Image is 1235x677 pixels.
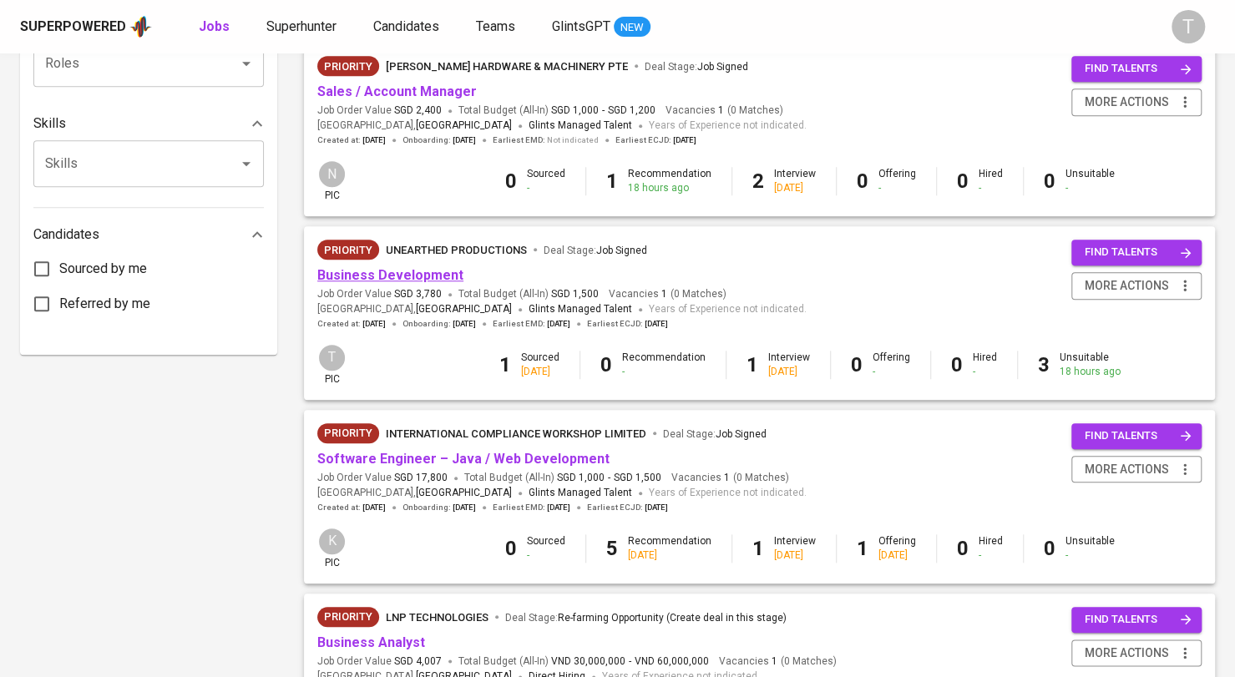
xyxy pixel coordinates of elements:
[317,159,347,203] div: pic
[1172,10,1205,43] div: T
[608,471,610,485] span: -
[857,169,868,193] b: 0
[33,107,264,140] div: Skills
[1044,169,1055,193] b: 0
[317,502,386,513] span: Created at :
[1065,548,1115,563] div: -
[394,104,442,118] span: SGD 2,400
[317,609,379,625] span: Priority
[1038,353,1050,376] b: 3
[774,534,816,563] div: Interview
[752,537,764,560] b: 1
[505,169,517,193] b: 0
[453,502,476,513] span: [DATE]
[873,365,910,379] div: -
[453,134,476,146] span: [DATE]
[1065,167,1115,195] div: Unsuitable
[362,134,386,146] span: [DATE]
[774,548,816,563] div: [DATE]
[649,485,807,502] span: Years of Experience not indicated.
[1071,88,1202,116] button: more actions
[878,167,916,195] div: Offering
[552,18,610,34] span: GlintsGPT
[1085,643,1169,664] span: more actions
[317,287,442,301] span: Job Order Value
[521,351,559,379] div: Sourced
[416,301,512,318] span: [GEOGRAPHIC_DATA]
[129,14,152,39] img: app logo
[671,471,789,485] span: Vacancies ( 0 Matches )
[878,534,916,563] div: Offering
[493,134,599,146] span: Earliest EMD :
[317,607,379,627] div: New Job received from Demand Team
[600,353,612,376] b: 0
[851,353,863,376] b: 0
[317,527,347,556] div: K
[547,134,599,146] span: Not indicated
[529,303,632,315] span: Glints Managed Talent
[317,301,512,318] span: [GEOGRAPHIC_DATA] ,
[317,83,477,99] a: Sales / Account Manager
[596,245,647,256] span: Job Signed
[769,654,777,669] span: 1
[622,351,706,379] div: Recommendation
[317,654,442,669] span: Job Order Value
[716,104,724,118] span: 1
[529,487,632,498] span: Glints Managed Talent
[386,60,628,73] span: [PERSON_NAME] Hardware & Machinery Pte
[266,18,337,34] span: Superhunter
[20,18,126,37] div: Superpowered
[628,181,711,195] div: 18 hours ago
[373,18,439,34] span: Candidates
[547,502,570,513] span: [DATE]
[628,534,711,563] div: Recommendation
[1071,240,1202,265] button: find talents
[386,611,488,624] span: LNP Technologies
[602,104,605,118] span: -
[33,114,66,134] p: Skills
[544,245,647,256] span: Deal Stage :
[979,548,1003,563] div: -
[416,118,512,134] span: [GEOGRAPHIC_DATA]
[1085,59,1192,78] span: find talents
[551,287,599,301] span: SGD 1,500
[873,351,910,379] div: Offering
[317,343,347,386] div: pic
[317,634,425,650] a: Business Analyst
[476,17,519,38] a: Teams
[649,301,807,318] span: Years of Experience not indicated.
[551,104,599,118] span: SGD 1,000
[317,104,442,118] span: Job Order Value
[1065,534,1115,563] div: Unsuitable
[587,318,668,330] span: Earliest ECJD :
[614,471,661,485] span: SGD 1,500
[1071,639,1202,667] button: more actions
[317,318,386,330] span: Created at :
[59,294,150,314] span: Referred by me
[458,654,709,669] span: Total Budget (All-In)
[747,353,758,376] b: 1
[499,353,511,376] b: 1
[635,654,709,669] span: VND 60,000,000
[979,534,1003,563] div: Hired
[402,134,476,146] span: Onboarding :
[505,612,787,624] span: Deal Stage :
[20,14,152,39] a: Superpoweredapp logo
[317,242,379,259] span: Priority
[957,169,969,193] b: 0
[1071,56,1202,82] button: find talents
[957,537,969,560] b: 0
[386,244,527,256] span: Unearthed Productions
[663,428,767,440] span: Deal Stage :
[33,225,99,245] p: Candidates
[59,259,147,279] span: Sourced by me
[973,351,997,379] div: Hired
[476,18,515,34] span: Teams
[317,240,379,260] div: New Job received from Demand Team
[527,167,565,195] div: Sourced
[317,159,347,189] div: N
[606,169,618,193] b: 1
[547,318,570,330] span: [DATE]
[317,134,386,146] span: Created at :
[394,471,448,485] span: SGD 17,800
